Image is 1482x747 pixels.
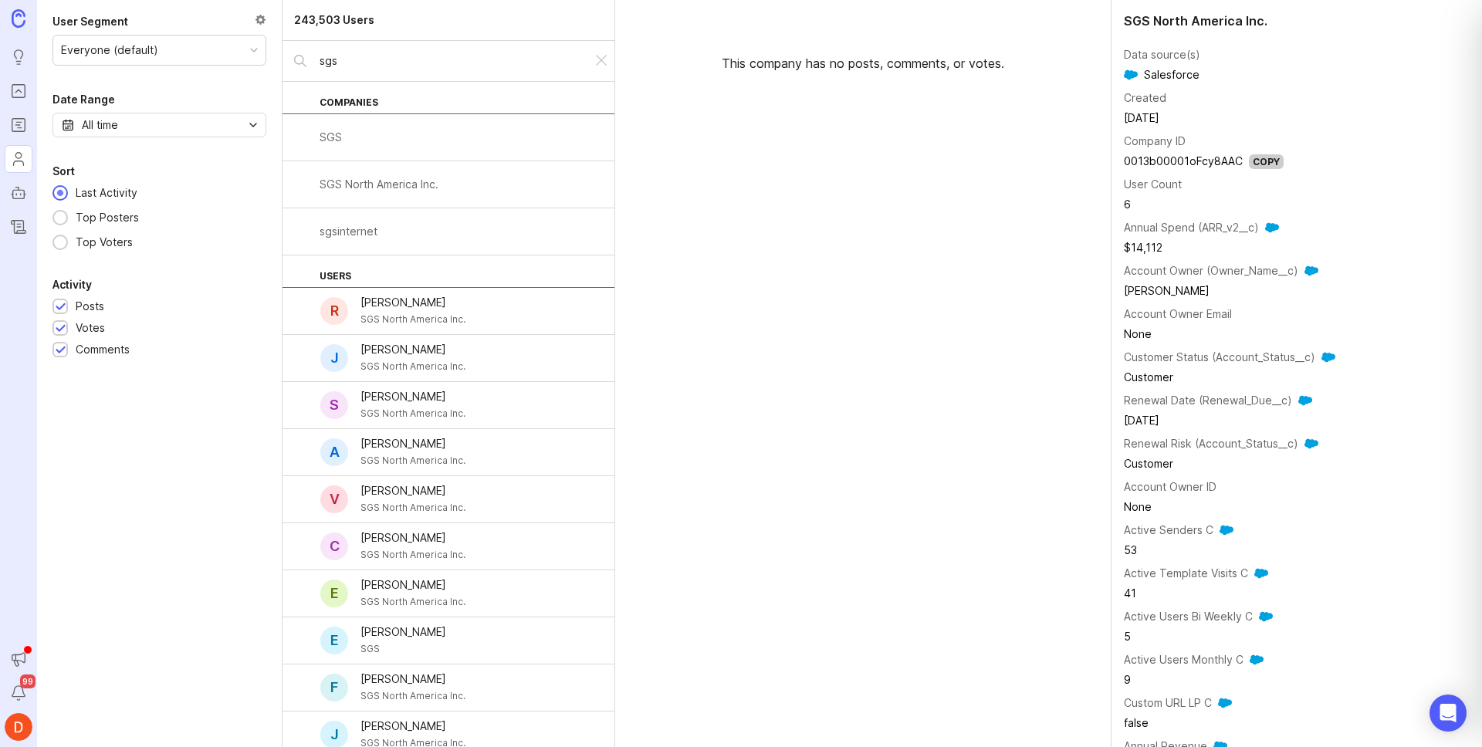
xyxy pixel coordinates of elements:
img: Daniel G [5,713,32,741]
img: Salesforce logo [1321,350,1335,364]
a: Users [5,145,32,173]
img: Salesforce logo [1218,696,1232,710]
img: Salesforce logo [1254,566,1268,580]
button: Notifications [5,679,32,707]
div: Active Senders C [1124,522,1213,539]
div: User Segment [52,12,128,31]
div: User Count [1124,176,1182,193]
img: Salesforce logo [1220,523,1233,537]
svg: toggle icon [241,119,266,131]
div: [PERSON_NAME] [360,341,465,358]
div: Top Voters [68,234,140,251]
div: Renewal Date (Renewal_Due__c) [1124,392,1292,409]
div: [PERSON_NAME] [360,624,446,641]
div: [PERSON_NAME] [360,482,465,499]
img: Salesforce logo [1250,653,1264,667]
div: Companies [283,82,614,114]
div: SGS North America Inc. [360,311,465,328]
div: SGS North America Inc. [360,593,465,610]
div: SGS [320,129,342,146]
div: [PERSON_NAME] [1124,282,1470,299]
div: 5 [1124,628,1470,645]
div: [PERSON_NAME] [360,529,465,546]
div: Active Template Visits C [1124,565,1248,582]
div: None [1124,326,1470,343]
div: SGS North America Inc. [360,452,465,469]
span: 99 [20,674,36,688]
div: SGS North America Inc. [1124,12,1470,35]
div: V [320,485,348,513]
div: Date Range [52,90,115,109]
div: Company ID [1124,133,1186,150]
img: Salesforce logo [1298,394,1312,407]
div: [PERSON_NAME] [360,388,465,405]
img: Canny Home [12,9,25,27]
img: Salesforce logo [1304,437,1318,451]
button: Announcements [5,645,32,673]
div: 0013b00001oFcy8AAC [1124,153,1243,170]
div: E [320,627,348,654]
div: 41 [1124,585,1470,602]
time: [DATE] [1124,111,1159,124]
div: Posts [76,298,104,315]
div: Renewal Risk (Account_Status__c) [1124,435,1298,452]
div: Last Activity [68,184,145,201]
div: Customer [1124,455,1470,472]
div: SGS North America Inc. [360,405,465,422]
div: Account Owner ID [1124,478,1216,495]
a: Autopilot [5,179,32,207]
img: Salesforce logo [1259,610,1273,624]
div: 243,503 Users [294,12,374,29]
div: Comments [76,341,130,358]
div: Activity [52,275,92,294]
a: Ideas [5,43,32,71]
div: 9 [1124,671,1470,688]
div: sgsinternet [320,223,377,240]
div: Copy [1249,154,1284,169]
div: SGS North America Inc. [320,176,438,193]
div: S [320,391,348,419]
div: None [1124,499,1470,515]
div: Account Owner Email [1124,306,1232,323]
div: Sort [52,162,75,181]
img: Salesforce logo [1304,264,1318,278]
div: Active Users Monthly C [1124,651,1243,668]
img: Salesforce logo [1124,68,1138,82]
div: SGS North America Inc. [360,688,465,705]
div: [PERSON_NAME] [360,671,465,688]
div: Annual Spend (ARR_v2__c) [1124,219,1259,236]
div: E [320,580,348,607]
div: Top Posters [68,209,147,226]
div: Open Intercom Messenger [1430,695,1467,732]
div: Customer [1124,369,1470,386]
div: C [320,532,348,560]
div: Created [1124,90,1166,106]
div: Votes [76,319,105,336]
td: 6 [1124,194,1470,215]
div: false [1124,715,1470,732]
div: Everyone (default) [61,42,158,59]
div: SGS North America Inc. [360,499,465,516]
div: R [320,297,348,325]
div: 53 [1124,542,1470,559]
div: All time [82,117,118,134]
div: F [320,674,348,701]
div: SGS North America Inc. [360,546,465,563]
div: Customer Status (Account_Status__c) [1124,349,1315,366]
a: Changelog [5,213,32,241]
div: Users [283,255,614,288]
input: Search by name... [320,52,580,69]
a: Roadmaps [5,111,32,139]
a: Portal [5,77,32,105]
time: [DATE] [1124,414,1159,427]
img: Salesforce logo [1265,221,1279,235]
div: [PERSON_NAME] [360,718,465,735]
div: SGS North America Inc. [360,358,465,375]
div: Data source(s) [1124,46,1200,63]
div: Account Owner (Owner_Name__c) [1124,262,1298,279]
div: [PERSON_NAME] [360,576,465,593]
div: [PERSON_NAME] [360,294,465,311]
div: Active Users Bi Weekly C [1124,608,1253,625]
div: [PERSON_NAME] [360,435,465,452]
